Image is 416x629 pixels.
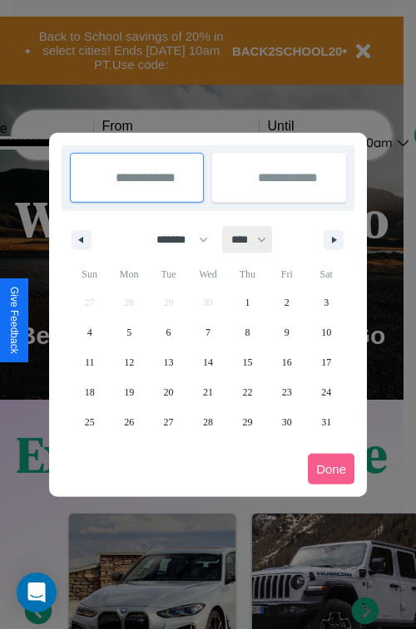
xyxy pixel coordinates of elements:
[203,407,213,437] span: 28
[124,347,134,377] span: 12
[245,317,250,347] span: 8
[70,261,109,287] span: Sun
[126,317,131,347] span: 5
[109,347,148,377] button: 12
[149,407,188,437] button: 27
[307,261,346,287] span: Sat
[282,377,292,407] span: 23
[149,261,188,287] span: Tue
[285,287,290,317] span: 2
[228,407,267,437] button: 29
[188,377,227,407] button: 21
[307,377,346,407] button: 24
[109,407,148,437] button: 26
[166,317,171,347] span: 6
[267,261,306,287] span: Fri
[228,261,267,287] span: Thu
[149,347,188,377] button: 13
[308,454,354,484] button: Done
[228,287,267,317] button: 1
[321,317,331,347] span: 10
[321,377,331,407] span: 24
[164,377,174,407] span: 20
[242,377,252,407] span: 22
[70,407,109,437] button: 25
[109,261,148,287] span: Mon
[70,317,109,347] button: 4
[307,347,346,377] button: 17
[188,317,227,347] button: 7
[188,407,227,437] button: 28
[164,407,174,437] span: 27
[307,407,346,437] button: 31
[203,347,213,377] span: 14
[267,317,306,347] button: 9
[267,407,306,437] button: 30
[109,317,148,347] button: 5
[206,317,210,347] span: 7
[321,347,331,377] span: 17
[267,347,306,377] button: 16
[149,377,188,407] button: 20
[203,377,213,407] span: 21
[228,347,267,377] button: 15
[228,377,267,407] button: 22
[228,317,267,347] button: 8
[307,317,346,347] button: 10
[164,347,174,377] span: 13
[124,407,134,437] span: 26
[285,317,290,347] span: 9
[321,407,331,437] span: 31
[85,347,95,377] span: 11
[124,377,134,407] span: 19
[188,261,227,287] span: Wed
[307,287,346,317] button: 3
[267,287,306,317] button: 2
[267,377,306,407] button: 23
[324,287,329,317] span: 3
[282,407,292,437] span: 30
[70,377,109,407] button: 18
[87,317,92,347] span: 4
[242,347,252,377] span: 15
[242,407,252,437] span: 29
[245,287,250,317] span: 1
[282,347,292,377] span: 16
[85,377,95,407] span: 18
[109,377,148,407] button: 19
[17,572,57,612] div: Open Intercom Messenger
[85,407,95,437] span: 25
[188,347,227,377] button: 14
[8,287,20,354] div: Give Feedback
[149,317,188,347] button: 6
[70,347,109,377] button: 11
